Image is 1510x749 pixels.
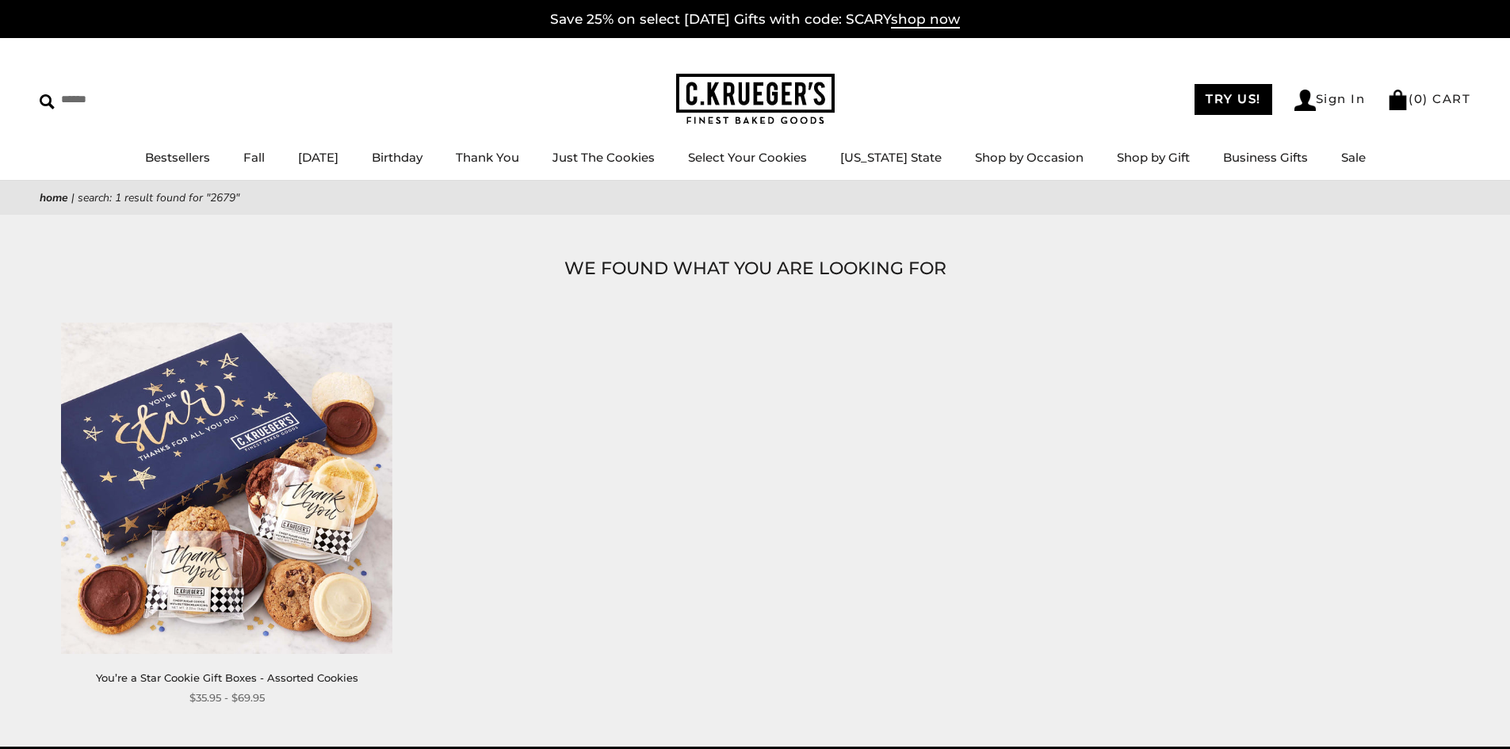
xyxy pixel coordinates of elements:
span: shop now [891,11,960,29]
span: 0 [1414,91,1424,106]
a: Just The Cookies [552,150,655,165]
a: Home [40,190,68,205]
a: Fall [243,150,265,165]
nav: breadcrumbs [40,189,1470,207]
img: You’re a Star Cookie Gift Boxes - Assorted Cookies [62,323,392,653]
a: You’re a Star Cookie Gift Boxes - Assorted Cookies [96,671,358,684]
a: [DATE] [298,150,338,165]
img: Bag [1387,90,1409,110]
h1: WE FOUND WHAT YOU ARE LOOKING FOR [63,254,1447,283]
input: Search [40,87,228,112]
a: Shop by Occasion [975,150,1084,165]
a: (0) CART [1387,91,1470,106]
img: Search [40,94,55,109]
span: | [71,190,75,205]
a: Thank You [456,150,519,165]
iframe: Sign Up via Text for Offers [13,689,164,736]
img: Account [1294,90,1316,111]
span: Search: 1 result found for "2679" [78,190,239,205]
a: Birthday [372,150,422,165]
a: TRY US! [1195,84,1272,115]
a: Shop by Gift [1117,150,1190,165]
span: $35.95 - $69.95 [189,690,265,706]
a: Business Gifts [1223,150,1308,165]
a: Select Your Cookies [688,150,807,165]
a: Bestsellers [145,150,210,165]
a: Save 25% on select [DATE] Gifts with code: SCARYshop now [550,11,960,29]
a: [US_STATE] State [840,150,942,165]
img: C.KRUEGER'S [676,74,835,125]
a: Sale [1341,150,1366,165]
a: Sign In [1294,90,1366,111]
